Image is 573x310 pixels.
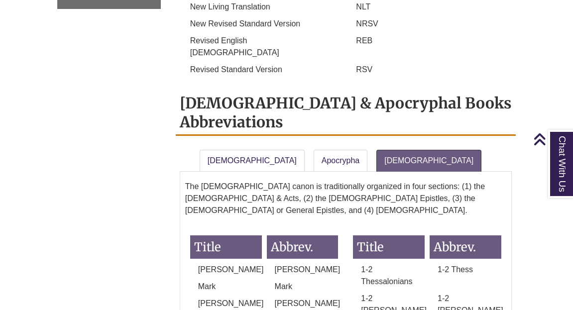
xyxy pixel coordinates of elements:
p: NRSV [348,18,509,30]
h3: Abbrev. [430,235,501,259]
h3: Title [353,235,425,259]
p: 1-2 Thess [430,264,501,276]
p: The [DEMOGRAPHIC_DATA] canon is traditionally organized in four sections: (1) the [DEMOGRAPHIC_DA... [185,177,506,220]
p: [PERSON_NAME] [267,298,339,310]
h2: [DEMOGRAPHIC_DATA] & Apocryphal Books Abbreviations [176,91,516,136]
p: [PERSON_NAME] [267,264,339,276]
p: Mark [267,281,339,293]
p: [PERSON_NAME] [190,264,262,276]
a: Apocrypha [314,150,368,172]
a: Back to Top [533,132,571,146]
p: [PERSON_NAME] [190,298,262,310]
h3: Abbrev. [267,235,339,259]
p: NLT [348,1,509,13]
h3: Title [190,235,262,259]
p: Revised Standard Version [182,64,344,76]
p: REB [348,35,509,47]
p: New Revised Standard Version [182,18,344,30]
p: Mark [190,281,262,293]
p: New Living Translation [182,1,344,13]
p: RSV [348,64,509,76]
p: 1-2 Thessalonians [353,264,425,288]
p: Revised English [DEMOGRAPHIC_DATA] [182,35,344,59]
a: [DEMOGRAPHIC_DATA] [376,150,481,172]
a: [DEMOGRAPHIC_DATA] [200,150,305,172]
